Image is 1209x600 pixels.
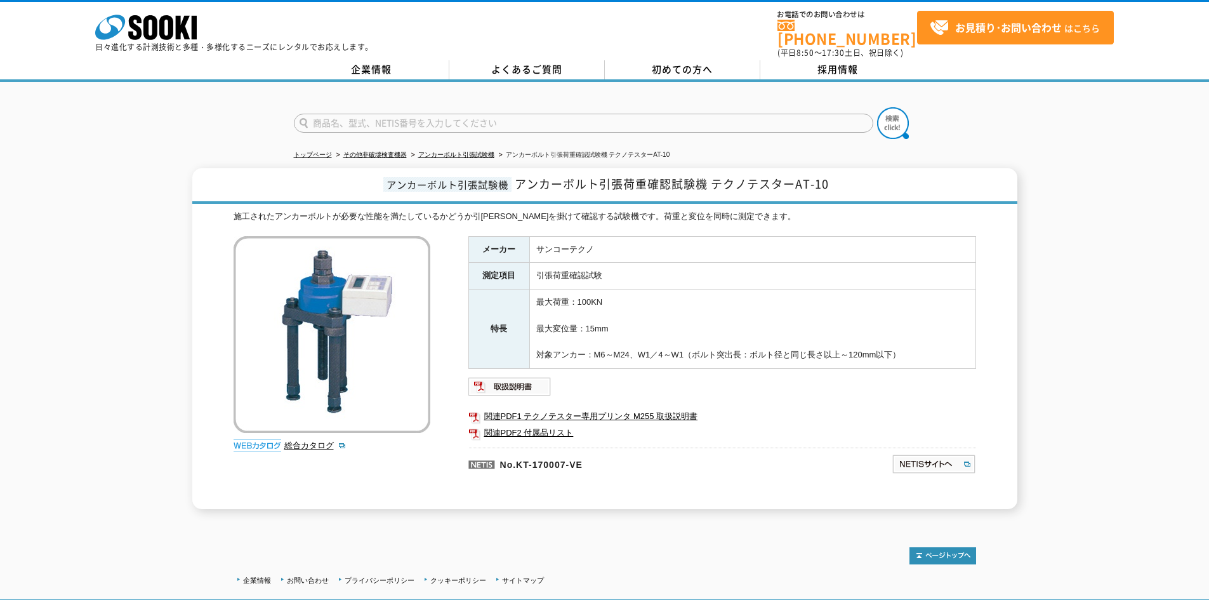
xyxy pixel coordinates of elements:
[383,177,512,192] span: アンカーボルト引張試験機
[468,377,552,397] img: 取扱説明書
[777,47,903,58] span: (平日 ～ 土日、祝日除く)
[877,107,909,139] img: btn_search.png
[529,290,975,369] td: 最大荷重：100KN 最大変位量：15mm 対象アンカー：M6～M24、W1／4～W1（ボルト突出長：ボルト径と同じ長さ以上～120mm以下）
[234,236,430,433] img: アンカーボルト引張荷重確認試験機 テクノテスターAT-10
[515,175,829,192] span: アンカーボルト引張荷重確認試験機 テクノテスターAT-10
[468,263,529,290] th: 測定項目
[243,577,271,584] a: 企業情報
[294,60,449,79] a: 企業情報
[502,577,544,584] a: サイトマップ
[234,439,281,452] img: webカタログ
[822,47,845,58] span: 17:30
[930,18,1100,37] span: はこちら
[760,60,916,79] a: 採用情報
[777,20,917,46] a: [PHONE_NUMBER]
[468,425,976,441] a: 関連PDF2 付属品リスト
[496,149,670,162] li: アンカーボルト引張荷重確認試験機 テクノテスターAT-10
[917,11,1114,44] a: お見積り･お問い合わせはこちら
[529,236,975,263] td: サンコーテクノ
[430,577,486,584] a: クッキーポリシー
[294,151,332,158] a: トップページ
[234,210,976,223] div: 施工されたアンカーボルトが必要な性能を満たしているかどうか引[PERSON_NAME]を掛けて確認する試験機です。荷重と変位を同時に測定できます。
[468,448,769,478] p: No.KT-170007-VE
[345,577,414,584] a: プライバシーポリシー
[468,236,529,263] th: メーカー
[468,385,552,394] a: 取扱説明書
[909,547,976,564] img: トップページへ
[652,62,713,76] span: 初めての方へ
[892,454,976,474] img: NETISサイトへ
[343,151,407,158] a: その他非破壊検査機器
[777,11,917,18] span: お電話でのお問い合わせは
[605,60,760,79] a: 初めての方へ
[796,47,814,58] span: 8:50
[95,43,373,51] p: 日々進化する計測技術と多種・多様化するニーズにレンタルでお応えします。
[468,408,976,425] a: 関連PDF1 テクノテスター専用プリンタ M255 取扱説明書
[955,20,1062,35] strong: お見積り･お問い合わせ
[529,263,975,290] td: 引張荷重確認試験
[418,151,494,158] a: アンカーボルト引張試験機
[284,441,347,450] a: 総合カタログ
[449,60,605,79] a: よくあるご質問
[287,577,329,584] a: お問い合わせ
[468,290,529,369] th: 特長
[294,114,873,133] input: 商品名、型式、NETIS番号を入力してください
